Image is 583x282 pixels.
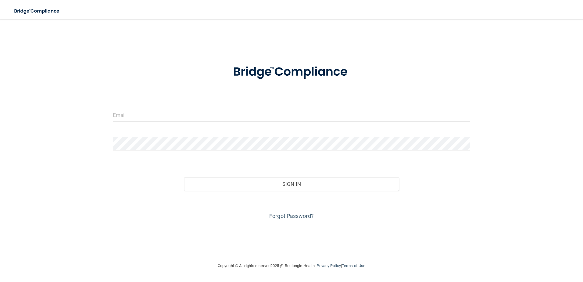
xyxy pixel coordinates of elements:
[180,256,403,276] div: Copyright © All rights reserved 2025 @ Rectangle Health | |
[269,213,314,219] a: Forgot Password?
[113,108,470,122] input: Email
[9,5,65,17] img: bridge_compliance_login_screen.278c3ca4.svg
[342,263,365,268] a: Terms of Use
[184,177,399,191] button: Sign In
[220,56,363,88] img: bridge_compliance_login_screen.278c3ca4.svg
[317,263,341,268] a: Privacy Policy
